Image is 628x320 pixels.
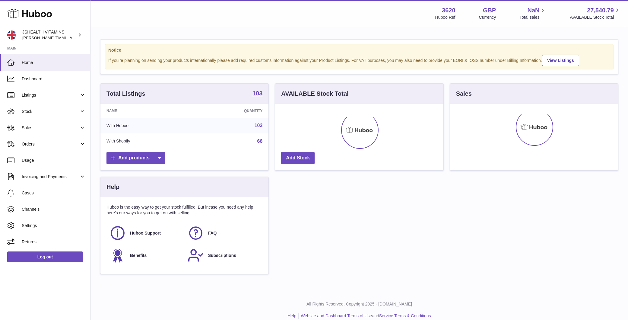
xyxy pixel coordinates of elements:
[109,225,182,241] a: Huboo Support
[208,230,217,236] span: FAQ
[299,313,431,319] li: and
[7,251,83,262] a: Log out
[108,54,610,66] div: If you're planning on sending your products internationally please add required customs informati...
[22,141,79,147] span: Orders
[208,253,236,258] span: Subscriptions
[252,90,262,98] a: 103
[130,253,147,258] span: Benefits
[22,239,86,245] span: Returns
[100,133,191,149] td: With Shopify
[255,123,263,128] a: 103
[22,76,86,82] span: Dashboard
[527,6,539,14] span: NaN
[301,313,372,318] a: Website and Dashboard Terms of Use
[252,90,262,96] strong: 103
[7,30,16,40] img: francesca@jshealthvitamins.com
[22,206,86,212] span: Channels
[22,223,86,229] span: Settings
[542,55,579,66] a: View Listings
[456,90,472,98] h3: Sales
[22,158,86,163] span: Usage
[22,109,79,114] span: Stock
[95,301,623,307] p: All Rights Reserved. Copyright 2025 - [DOMAIN_NAME]
[106,204,262,216] p: Huboo is the easy way to get your stock fulfilled. But incase you need any help here's our ways f...
[257,139,263,144] a: 66
[379,313,431,318] a: Service Terms & Conditions
[570,14,621,20] span: AVAILABLE Stock Total
[435,14,455,20] div: Huboo Ref
[100,118,191,133] td: With Huboo
[587,6,614,14] span: 27,540.79
[479,14,496,20] div: Currency
[22,35,121,40] span: [PERSON_NAME][EMAIL_ADDRESS][DOMAIN_NAME]
[519,14,546,20] span: Total sales
[191,104,269,118] th: Quantity
[442,6,455,14] strong: 3620
[22,60,86,66] span: Home
[188,225,260,241] a: FAQ
[22,125,79,131] span: Sales
[100,104,191,118] th: Name
[519,6,546,20] a: NaN Total sales
[106,152,165,164] a: Add products
[22,174,79,180] span: Invoicing and Payments
[22,190,86,196] span: Cases
[288,313,297,318] a: Help
[281,90,348,98] h3: AVAILABLE Stock Total
[22,92,79,98] span: Listings
[130,230,161,236] span: Huboo Support
[108,47,610,53] strong: Notice
[22,29,77,41] div: JSHEALTH VITAMINS
[106,90,145,98] h3: Total Listings
[106,183,119,191] h3: Help
[483,6,496,14] strong: GBP
[188,247,260,264] a: Subscriptions
[281,152,315,164] a: Add Stock
[570,6,621,20] a: 27,540.79 AVAILABLE Stock Total
[109,247,182,264] a: Benefits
